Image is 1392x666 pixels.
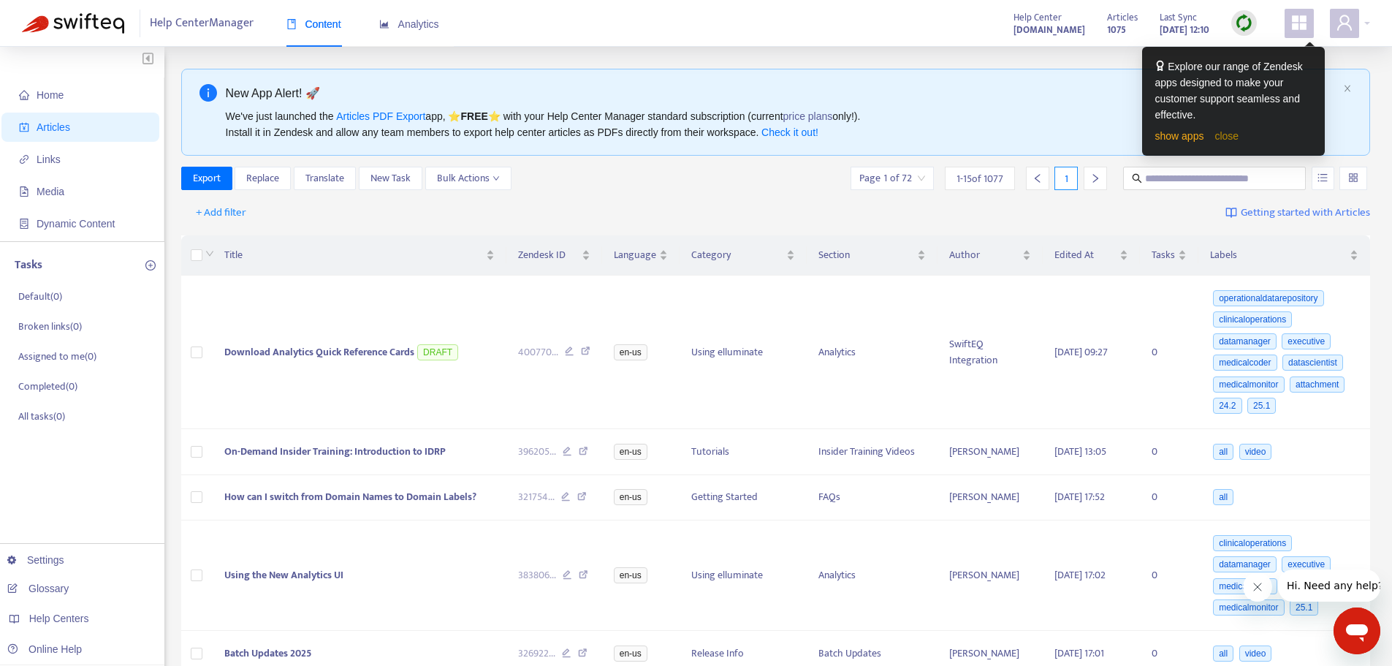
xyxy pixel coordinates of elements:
[680,521,807,631] td: Using elluminate
[1013,22,1085,38] strong: [DOMAIN_NAME]
[1054,167,1078,190] div: 1
[1140,235,1198,276] th: Tasks
[224,567,343,583] span: Using the New Analytics UI
[224,488,476,505] span: How can I switch from Domain Names to Domain Labels?
[1032,173,1043,183] span: left
[1239,646,1272,662] span: video
[1243,572,1272,602] iframe: Close message
[425,167,511,190] button: Bulk Actionsdown
[437,170,500,186] span: Bulk Actions
[37,218,115,230] span: Dynamic Content
[1140,475,1198,521] td: 0
[1043,235,1140,276] th: Edited At
[818,247,914,263] span: Section
[199,84,217,102] span: info-circle
[213,235,506,276] th: Title
[691,247,783,263] span: Category
[224,443,446,460] span: On-Demand Insider Training: Introduction to IDRP
[1013,21,1085,38] a: [DOMAIN_NAME]
[1054,344,1108,360] span: [DATE] 09:27
[1343,84,1352,94] button: close
[19,154,29,164] span: link
[305,170,344,186] span: Translate
[937,276,1043,429] td: SwiftEQ Integration
[1210,247,1347,263] span: Labels
[614,247,656,263] span: Language
[1225,207,1237,219] img: image-link
[294,167,356,190] button: Translate
[937,235,1043,276] th: Author
[518,247,579,263] span: Zendesk ID
[1140,429,1198,475] td: 0
[286,18,341,30] span: Content
[1282,556,1331,572] span: executive
[1198,235,1370,276] th: Labels
[1132,173,1142,183] span: search
[205,249,214,258] span: down
[1213,646,1233,662] span: all
[1213,311,1292,328] span: clinicaloperations
[1213,599,1284,616] span: medicalmonitor
[1225,201,1370,224] a: Getting started with Articles
[518,646,555,662] span: 326922 ...
[336,110,425,122] a: Articles PDF Export
[1155,130,1204,142] a: show apps
[518,444,556,460] span: 396205 ...
[937,475,1043,521] td: [PERSON_NAME]
[1213,376,1284,393] span: medicalmonitor
[246,170,279,186] span: Replace
[807,276,937,429] td: Analytics
[37,89,64,101] span: Home
[379,19,389,29] span: area-chart
[807,429,937,475] td: Insider Training Videos
[1343,84,1352,93] span: close
[1247,398,1276,414] span: 25.1
[1282,355,1343,371] span: datascientist
[1282,333,1331,349] span: executive
[680,276,807,429] td: Using elluminate
[19,122,29,132] span: account-book
[1054,645,1104,662] span: [DATE] 17:01
[1090,173,1100,183] span: right
[181,167,232,190] button: Export
[1213,489,1233,505] span: all
[150,10,254,37] span: Help Center Manager
[1213,444,1233,460] span: all
[1155,58,1312,123] div: Explore our range of Zendesk apps designed to make your customer support seamless and effective.
[1278,569,1380,602] iframe: Message from company
[1290,599,1318,616] span: 25.1
[1213,578,1277,594] span: medicalcoder
[1054,247,1117,263] span: Edited At
[614,567,647,583] span: en-us
[235,167,291,190] button: Replace
[1312,167,1334,190] button: unordered-list
[1241,205,1370,222] span: Getting started with Articles
[37,186,64,197] span: Media
[680,475,807,521] td: Getting Started
[680,235,807,276] th: Category
[370,170,411,186] span: New Task
[18,319,82,334] p: Broken links ( 0 )
[1013,10,1062,26] span: Help Center
[937,521,1043,631] td: [PERSON_NAME]
[680,429,807,475] td: Tutorials
[614,344,647,360] span: en-us
[29,613,89,624] span: Help Centers
[949,247,1019,263] span: Author
[1213,556,1277,572] span: datamanager
[185,201,257,224] button: + Add filter
[224,344,414,360] span: Download Analytics Quick Reference Cards
[1336,14,1353,31] span: user
[18,409,65,424] p: All tasks ( 0 )
[1213,535,1292,551] span: clinicaloperations
[224,645,311,662] span: Batch Updates 2025
[1334,608,1380,654] iframe: Button to launch messaging window
[1214,130,1239,142] a: close
[1140,276,1198,429] td: 0
[1107,10,1138,26] span: Articles
[1054,443,1106,460] span: [DATE] 13:05
[18,289,62,304] p: Default ( 0 )
[224,247,483,263] span: Title
[379,18,439,30] span: Analytics
[937,429,1043,475] td: [PERSON_NAME]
